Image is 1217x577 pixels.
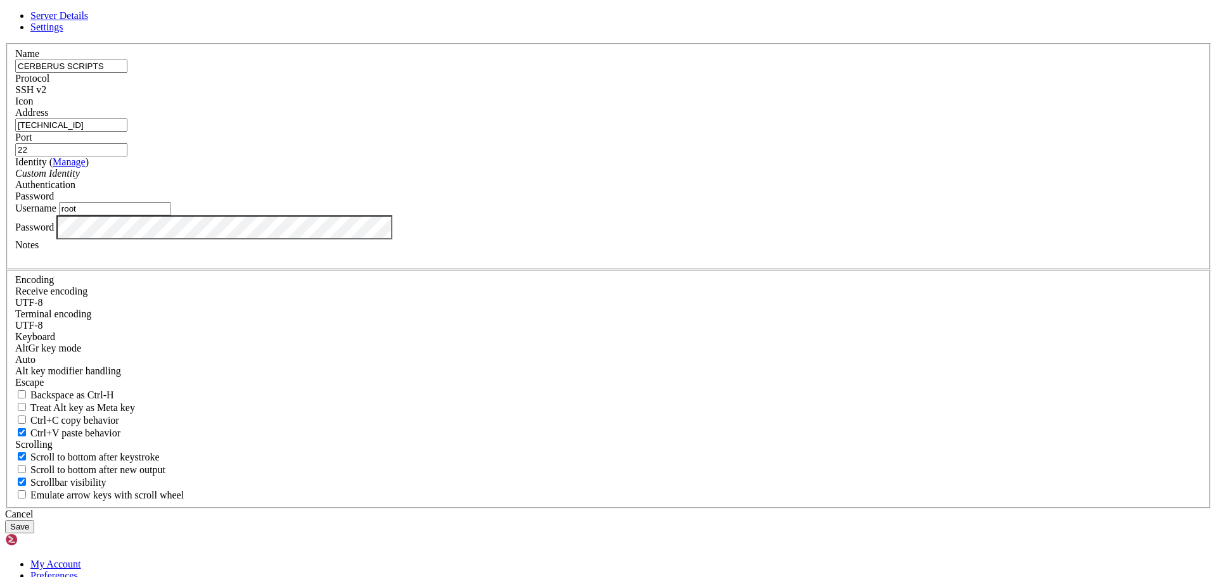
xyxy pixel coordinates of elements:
button: Save [5,520,34,533]
label: Authentication [15,179,75,190]
input: Login Username [59,202,171,215]
span: Password [15,191,54,201]
span: Scrollbar visibility [30,477,106,488]
input: Ctrl+C copy behavior [18,415,26,424]
label: Username [15,203,56,213]
label: The default terminal encoding. ISO-2022 enables character map translations (like graphics maps). ... [15,308,91,319]
input: Ctrl+V paste behavior [18,428,26,436]
input: Server Name [15,60,127,73]
label: Whether the Alt key acts as a Meta key or as a distinct Alt key. [15,402,135,413]
span: Treat Alt key as Meta key [30,402,135,413]
label: Ctrl+V pastes if true, sends ^V to host if false. Ctrl+Shift+V sends ^V to host if true, pastes i... [15,428,120,438]
div: Password [15,191,1202,202]
input: Scroll to bottom after keystroke [18,452,26,460]
span: SSH v2 [15,84,46,95]
label: If true, the backspace should send BS ('\x08', aka ^H). Otherwise the backspace key should send '... [15,390,114,400]
label: Scroll to bottom after new output. [15,464,165,475]
span: UTF-8 [15,320,43,331]
a: Settings [30,22,63,32]
span: Escape [15,377,44,388]
span: Backspace as Ctrl-H [30,390,114,400]
span: Auto [15,354,35,365]
span: Ctrl+C copy behavior [30,415,119,426]
label: Encoding [15,274,54,285]
div: Custom Identity [15,168,1202,179]
div: Escape [15,377,1202,388]
div: UTF-8 [15,320,1202,331]
input: Emulate arrow keys with scroll wheel [18,490,26,498]
label: Scrolling [15,439,53,450]
img: Shellngn [5,533,78,546]
label: Password [15,221,54,232]
div: UTF-8 [15,297,1202,308]
input: Treat Alt key as Meta key [18,403,26,411]
label: Identity [15,156,89,167]
input: Scroll to bottom after new output [18,465,26,473]
label: Set the expected encoding for data received from the host. If the encodings do not match, visual ... [15,286,87,296]
label: Keyboard [15,331,55,342]
span: Scroll to bottom after keystroke [30,452,160,462]
div: Auto [15,354,1202,365]
label: Controls how the Alt key is handled. Escape: Send an ESC prefix. 8-Bit: Add 128 to the typed char... [15,365,121,376]
span: Scroll to bottom after new output [30,464,165,475]
label: Notes [15,239,39,250]
input: Host Name or IP [15,118,127,132]
label: Protocol [15,73,49,84]
label: The vertical scrollbar mode. [15,477,106,488]
label: Set the expected encoding for data received from the host. If the encodings do not match, visual ... [15,343,81,353]
input: Port Number [15,143,127,156]
label: Ctrl-C copies if true, send ^C to host if false. Ctrl-Shift-C sends ^C to host if true, copies if... [15,415,119,426]
label: Name [15,48,39,59]
a: Server Details [30,10,88,21]
a: Manage [53,156,86,167]
div: Cancel [5,509,1212,520]
label: Whether to scroll to the bottom on any keystroke. [15,452,160,462]
label: Address [15,107,48,118]
label: When using the alternative screen buffer, and DECCKM (Application Cursor Keys) is active, mouse w... [15,490,184,500]
span: Ctrl+V paste behavior [30,428,120,438]
input: Scrollbar visibility [18,478,26,486]
input: Backspace as Ctrl-H [18,390,26,398]
label: Port [15,132,32,143]
span: UTF-8 [15,297,43,308]
label: Icon [15,96,33,106]
span: ( ) [49,156,89,167]
span: Emulate arrow keys with scroll wheel [30,490,184,500]
i: Custom Identity [15,168,80,179]
a: My Account [30,559,81,569]
div: SSH v2 [15,84,1202,96]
